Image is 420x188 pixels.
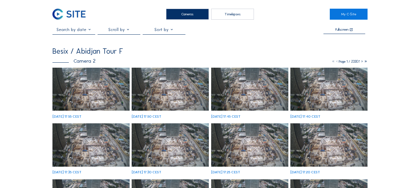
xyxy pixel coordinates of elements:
img: image_53254266 [132,123,209,167]
div: [DATE] 17:55 CEST [52,115,82,118]
div: Fullscreen [335,28,348,32]
div: [DATE] 17:25 CEST [211,170,240,174]
img: image_53254242 [211,123,288,167]
div: Camera 2 [52,58,96,63]
img: image_53254205 [290,123,368,167]
img: image_53254378 [52,68,130,111]
div: [DATE] 17:45 CEST [211,115,241,118]
a: C-SITE Logo [52,9,90,20]
img: image_53254343 [132,68,209,111]
span: Page 1 / 23307 [339,59,360,64]
div: [DATE] 17:50 CEST [132,115,161,118]
div: Besix / Abidjan Tour F [52,48,123,55]
a: My C-Site [330,9,368,20]
div: [DATE] 17:35 CEST [52,170,82,174]
div: Cameras [166,9,209,20]
div: [DATE] 17:30 CEST [132,170,161,174]
div: [DATE] 17:40 CEST [290,115,320,118]
img: image_53254327 [211,68,288,111]
div: [DATE] 17:20 CEST [290,170,320,174]
div: Timelapses [211,9,254,20]
img: image_53254305 [290,68,368,111]
input: Search by date 󰅀 [52,27,95,32]
img: C-SITE Logo [52,9,86,20]
img: image_53254283 [52,123,130,167]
